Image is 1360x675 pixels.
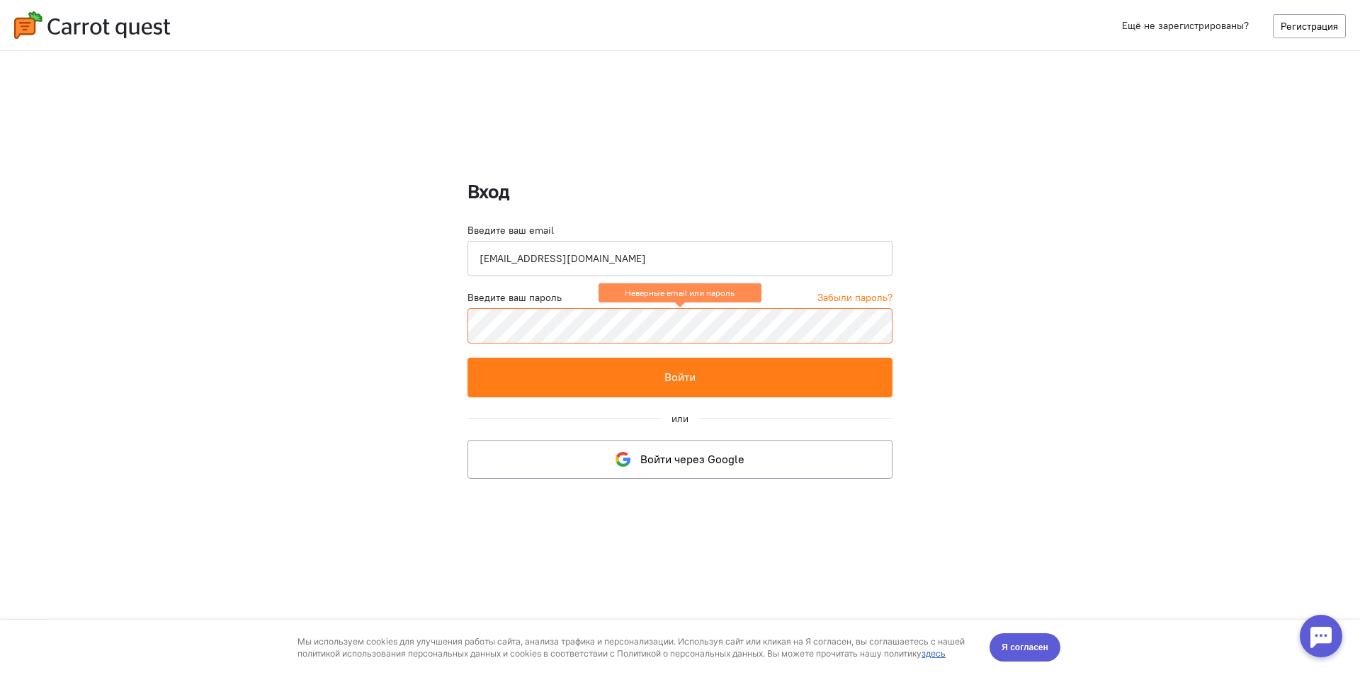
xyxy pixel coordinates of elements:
[922,28,946,39] a: здесь
[14,11,170,39] img: carrot-quest-logo.svg
[467,358,892,397] button: Войти
[599,283,761,302] ng-message: Неверные email или пароль
[640,452,744,466] span: Войти через Google
[990,13,1060,42] button: Я согласен
[616,452,630,467] img: google-logo.svg
[297,16,973,40] div: Мы используем cookies для улучшения работы сайта, анализа трафика и персонализации. Используя сай...
[1122,19,1249,32] span: Ещё не зарегистрированы?
[467,178,509,204] strong: Вход
[467,223,554,237] label: Введите ваш email
[1002,21,1048,35] span: Я согласен
[1273,14,1346,38] a: Регистрация
[467,241,892,276] input: Электронная почта
[467,290,562,305] label: Введите ваш пароль
[817,290,892,305] a: Забыли пароль?
[671,412,688,426] div: или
